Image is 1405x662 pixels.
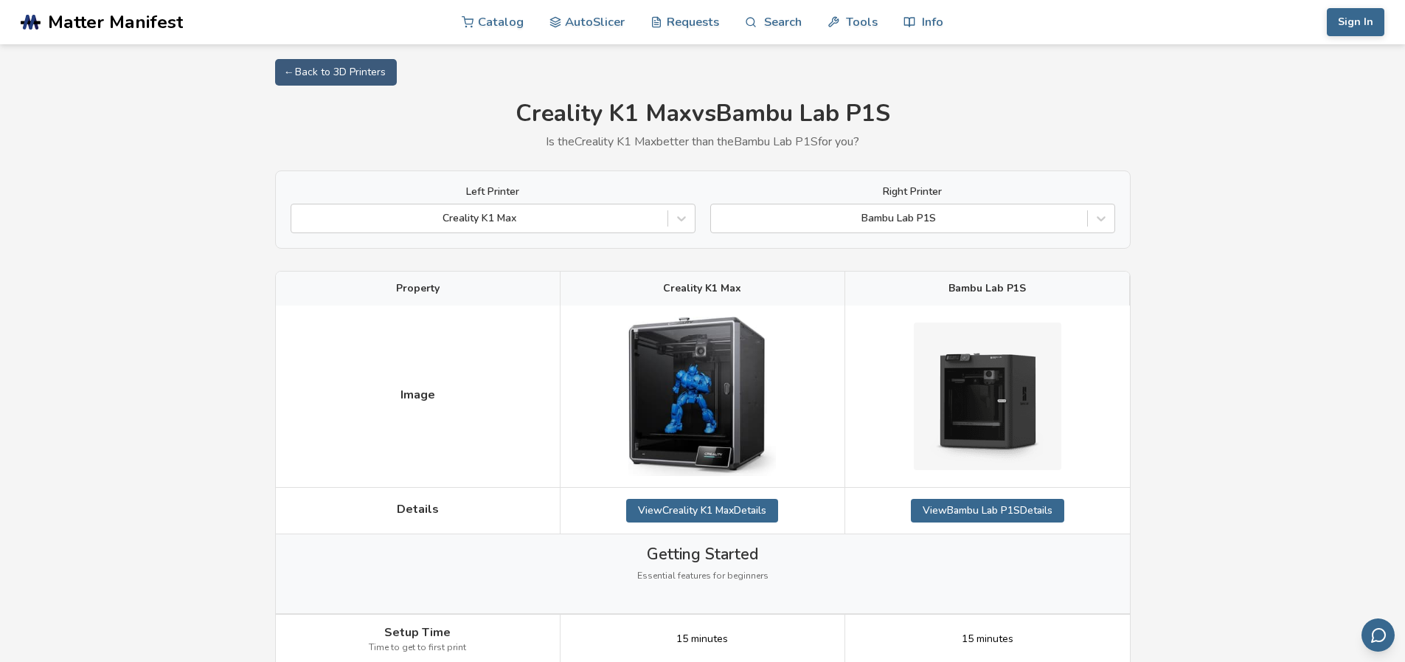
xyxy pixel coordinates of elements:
[396,283,440,294] span: Property
[291,186,695,198] label: Left Printer
[1361,618,1395,652] button: Send feedback via email
[676,633,728,645] span: 15 minutes
[914,323,1061,470] img: Bambu Lab P1S
[911,499,1064,523] a: ViewBambu Lab P1SDetails
[299,213,302,224] input: Creality K1 Max
[718,213,721,224] input: Bambu Lab P1S
[626,499,778,523] a: ViewCreality K1 MaxDetails
[647,545,758,563] span: Getting Started
[397,503,439,516] span: Details
[710,186,1115,198] label: Right Printer
[275,135,1131,148] p: Is the Creality K1 Max better than the Bambu Lab P1S for you?
[948,283,1026,294] span: Bambu Lab P1S
[48,12,183,32] span: Matter Manifest
[628,317,776,476] img: Creality K1 Max
[663,283,741,294] span: Creality K1 Max
[400,388,435,401] span: Image
[962,633,1013,645] span: 15 minutes
[1327,8,1384,36] button: Sign In
[369,643,466,653] span: Time to get to first print
[275,100,1131,128] h1: Creality K1 Max vs Bambu Lab P1S
[275,59,397,86] a: ← Back to 3D Printers
[384,626,451,639] span: Setup Time
[637,571,769,582] span: Essential features for beginners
